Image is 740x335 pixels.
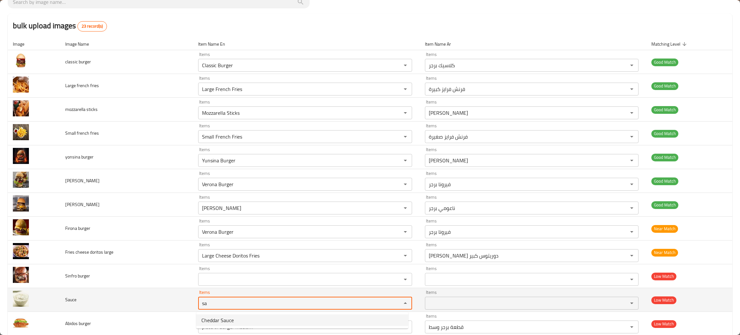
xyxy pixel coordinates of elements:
span: Large french fries [65,81,99,90]
button: Close [401,299,410,308]
span: Cheddar Sauce [201,316,234,324]
th: Item Name Ar [420,38,647,50]
span: Abidos burger [65,319,91,328]
span: Fries cheese doritos large [65,248,113,256]
button: Open [627,61,636,70]
span: mozzarella sticks [65,105,98,113]
img: Large french fries [13,77,29,93]
img: yonsina burger [13,148,29,164]
h2: bulk upload images [13,20,107,32]
button: Open [627,85,636,94]
img: mozzarella sticks [13,100,29,116]
span: Near Match [651,225,678,232]
th: Item Name En [193,38,420,50]
button: Open [401,227,410,236]
button: Open [401,275,410,284]
img: Small french fries [13,124,29,140]
span: Low Match [651,320,676,328]
button: Open [401,156,410,165]
span: Sinfro burger [65,272,90,280]
button: Open [627,299,636,308]
span: Good Match [651,201,678,209]
img: Firona burger [13,219,29,235]
button: Open [627,227,636,236]
span: Low Match [651,296,676,304]
span: Good Match [651,130,678,137]
img: classic burger [13,53,29,69]
button: Open [401,132,410,141]
button: Open [627,275,636,284]
button: Open [401,108,410,117]
img: Sinfro burger [13,267,29,283]
img: Virona burger [13,172,29,188]
span: 23 record(s) [78,23,107,30]
span: Matching Level [651,40,689,48]
button: Open [627,204,636,213]
img: Naomy burger [13,195,29,212]
span: Image Name [65,40,97,48]
span: Good Match [651,154,678,161]
button: Open [401,180,410,189]
button: Open [627,132,636,141]
button: Open [627,322,636,331]
button: Open [401,85,410,94]
span: Near Match [651,249,678,256]
span: Good Match [651,82,678,90]
button: Open [627,108,636,117]
span: Good Match [651,59,678,66]
button: Open [627,251,636,260]
span: Good Match [651,106,678,113]
button: Open [627,156,636,165]
th: Image [8,38,60,50]
span: Small french fries [65,129,99,137]
span: [PERSON_NAME] [65,200,100,209]
button: Open [401,61,410,70]
img: Sauce [13,291,29,307]
div: Total records count [77,21,107,32]
span: Good Match [651,177,678,185]
span: classic burger [65,58,91,66]
span: yonsina burger [65,153,93,161]
img: Abidos burger [13,314,29,330]
img: Fries cheese doritos large [13,243,29,259]
button: Open [401,204,410,213]
span: Low Match [651,273,676,280]
span: Firona burger [65,224,90,232]
span: [PERSON_NAME] [65,177,100,185]
button: Open [627,180,636,189]
button: Open [401,251,410,260]
span: Sauce [65,295,76,304]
